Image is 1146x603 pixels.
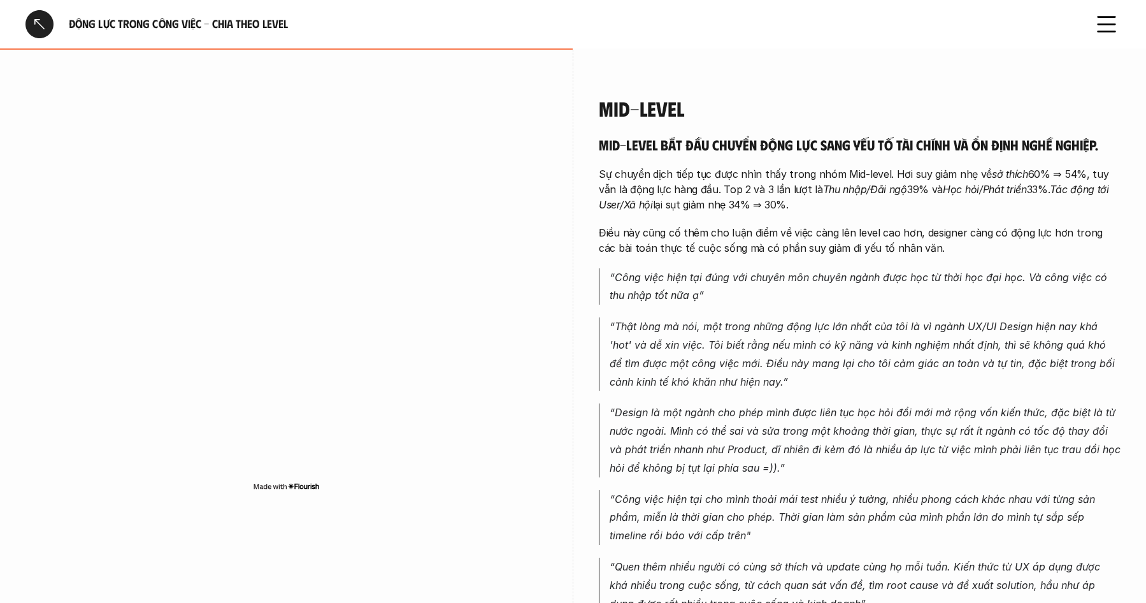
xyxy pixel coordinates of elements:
[610,493,1098,542] em: “Công việc hiện tại cho mình thoải mái test nhiều ý tưởng, nhiều phong cách khác nhau với từng sả...
[943,183,1027,196] em: Học hỏi/Phát triển
[992,168,1028,180] em: sở thích
[599,136,1121,154] h5: Mid-level bắt đầu chuyển động lực sang yếu tố tài chính và ổn định nghề nghiệp.
[599,96,1121,120] h4: Mid-Level
[599,225,1121,256] p: Điều này cũng cố thêm cho luận điểm về việc càng lên level cao hơn, designer càng có động lực hơn...
[610,320,1118,388] em: “Thật lòng mà nói, một trong những động lực lớn nhất của tôi là vì ngành UX/UI Design hiện nay kh...
[599,183,1112,211] em: Tác động tới User/Xã hội
[823,183,907,196] em: Thu nhập/Đãi ngộ
[25,96,547,479] iframe: Interactive or visual content
[69,17,1077,31] h6: Động lực trong công việc - Chia theo Level
[253,481,320,491] img: Made with Flourish
[610,406,1124,474] em: “Design là một ngành cho phép mình được liên tục học hỏi đổi mới mở rộng vốn kiến thức, đặc biệt ...
[599,166,1121,212] p: Sự chuyển dịch tiếp tục được nhìn thấy trong nhóm Mid-level. Hơi suy giảm nhẹ về 60% ⇒ 54%, tuy v...
[610,271,1110,302] em: “Công việc hiện tại đúng với chuyên môn chuyên ngành được học từ thời học đại học. Và công việc c...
